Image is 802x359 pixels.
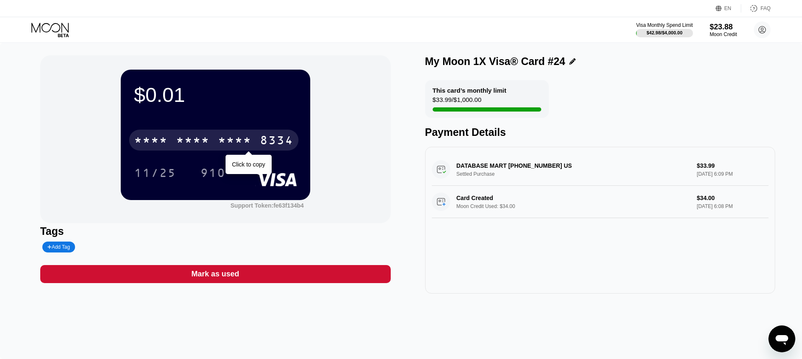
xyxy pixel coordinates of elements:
[425,55,566,68] div: My Moon 1X Visa® Card #24
[194,162,232,183] div: 910
[710,23,737,31] div: $23.88
[710,23,737,37] div: $23.88Moon Credit
[260,135,293,148] div: 8334
[646,30,683,35] div: $42.98 / $4,000.00
[200,167,226,181] div: 910
[232,161,265,168] div: Click to copy
[636,22,693,37] div: Visa Monthly Spend Limit$42.98/$4,000.00
[760,5,771,11] div: FAQ
[47,244,70,250] div: Add Tag
[716,4,741,13] div: EN
[134,167,176,181] div: 11/25
[636,22,693,28] div: Visa Monthly Spend Limit
[231,202,304,209] div: Support Token:fe63f134b4
[42,242,75,252] div: Add Tag
[433,96,482,107] div: $33.99 / $1,000.00
[231,202,304,209] div: Support Token: fe63f134b4
[433,87,506,94] div: This card’s monthly limit
[710,31,737,37] div: Moon Credit
[425,126,776,138] div: Payment Details
[192,269,239,279] div: Mark as used
[40,225,391,237] div: Tags
[128,162,182,183] div: 11/25
[768,325,795,352] iframe: Button to launch messaging window
[724,5,732,11] div: EN
[40,265,391,283] div: Mark as used
[741,4,771,13] div: FAQ
[134,83,297,107] div: $0.01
